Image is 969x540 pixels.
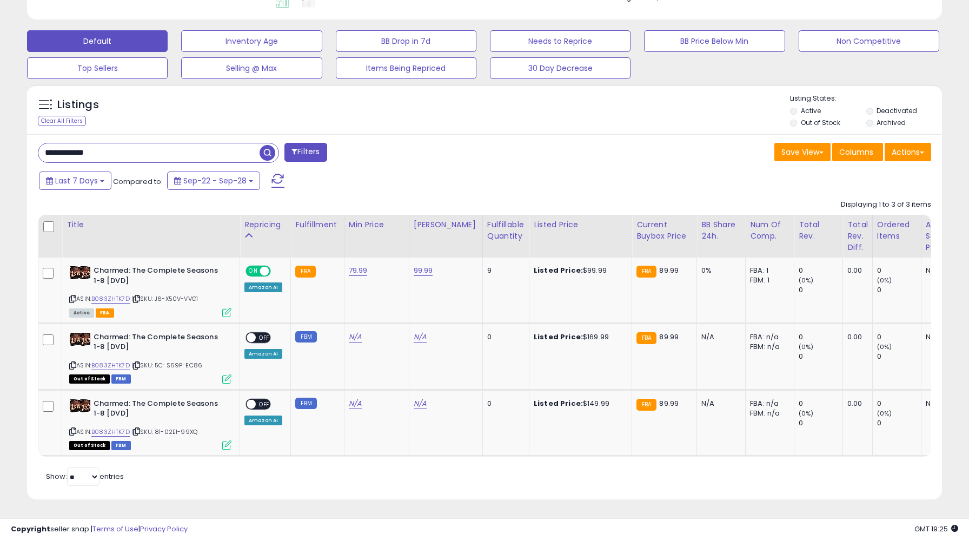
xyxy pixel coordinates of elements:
[414,398,427,409] a: N/A
[69,374,110,384] span: All listings that are currently out of stock and unavailable for purchase on Amazon
[349,398,362,409] a: N/A
[244,416,282,425] div: Amazon AI
[847,219,868,253] div: Total Rev. Diff.
[244,349,282,359] div: Amazon AI
[534,399,623,409] div: $149.99
[799,332,842,342] div: 0
[183,175,247,186] span: Sep-22 - Sep-28
[750,399,786,409] div: FBA: n/a
[91,427,130,437] a: B083ZHTK7D
[487,219,525,242] div: Fulfillable Quantity
[847,332,864,342] div: 0.00
[69,266,231,316] div: ASIN:
[636,332,656,344] small: FBA
[27,30,168,52] button: Default
[92,524,138,534] a: Terms of Use
[534,398,583,409] b: Listed Price:
[750,219,789,242] div: Num of Comp.
[57,97,99,113] h5: Listings
[94,399,225,422] b: Charmed: The Complete Seasons 1-8 [DVD]
[256,333,273,342] span: OFF
[349,332,362,343] a: N/A
[534,265,583,275] b: Listed Price:
[750,342,786,352] div: FBM: n/a
[11,524,50,534] strong: Copyright
[790,94,942,104] p: Listing States:
[69,399,231,449] div: ASIN:
[131,427,197,436] span: | SKU: 81-02E1-99XQ
[885,143,931,161] button: Actions
[11,524,188,535] div: seller snap | |
[799,399,842,409] div: 0
[877,106,917,115] label: Deactivated
[801,118,840,127] label: Out of Stock
[284,143,327,162] button: Filters
[94,266,225,288] b: Charmed: The Complete Seasons 1-8 [DVD]
[877,352,921,361] div: 0
[799,418,842,428] div: 0
[295,219,339,231] div: Fulfillment
[847,266,864,275] div: 0.00
[131,294,198,303] span: | SKU: J6-X50V-VVG1
[414,332,427,343] a: N/A
[336,30,476,52] button: BB Drop in 7d
[877,118,906,127] label: Archived
[877,276,892,285] small: (0%)
[750,409,786,418] div: FBM: n/a
[701,266,737,275] div: 0%
[644,30,785,52] button: BB Price Below Min
[701,399,737,409] div: N/A
[269,267,287,276] span: OFF
[659,332,679,342] span: 89.99
[490,30,630,52] button: Needs to Reprice
[926,399,961,409] div: N/A
[94,332,225,355] b: Charmed: The Complete Seasons 1-8 [DVD]
[111,374,131,384] span: FBM
[38,116,86,126] div: Clear All Filters
[799,219,838,242] div: Total Rev.
[841,200,931,210] div: Displaying 1 to 3 of 3 items
[877,399,921,409] div: 0
[113,176,163,187] span: Compared to:
[295,331,316,343] small: FBM
[926,219,965,253] div: Avg Selling Price
[69,399,91,413] img: 51yoazu5gAL._SL40_.jpg
[636,266,656,278] small: FBA
[39,172,111,190] button: Last 7 Days
[534,219,627,231] div: Listed Price
[349,265,368,276] a: 79.99
[96,308,114,318] span: FBA
[295,398,316,409] small: FBM
[839,147,873,157] span: Columns
[414,265,433,276] a: 99.99
[247,267,260,276] span: ON
[799,343,814,351] small: (0%)
[55,175,98,186] span: Last 7 Days
[799,30,939,52] button: Non Competitive
[256,399,273,409] span: OFF
[487,399,521,409] div: 0
[27,57,168,79] button: Top Sellers
[877,266,921,275] div: 0
[750,332,786,342] div: FBA: n/a
[534,332,623,342] div: $169.99
[799,409,814,418] small: (0%)
[111,441,131,450] span: FBM
[832,143,883,161] button: Columns
[799,285,842,295] div: 0
[847,399,864,409] div: 0.00
[877,343,892,351] small: (0%)
[349,219,404,231] div: Min Price
[636,219,692,242] div: Current Buybox Price
[534,266,623,275] div: $99.99
[877,409,892,418] small: (0%)
[926,266,961,275] div: N/A
[877,418,921,428] div: 0
[659,265,679,275] span: 89.99
[799,266,842,275] div: 0
[414,219,478,231] div: [PERSON_NAME]
[701,219,741,242] div: BB Share 24h.
[801,106,821,115] label: Active
[69,266,91,280] img: 51yoazu5gAL._SL40_.jpg
[244,282,282,292] div: Amazon AI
